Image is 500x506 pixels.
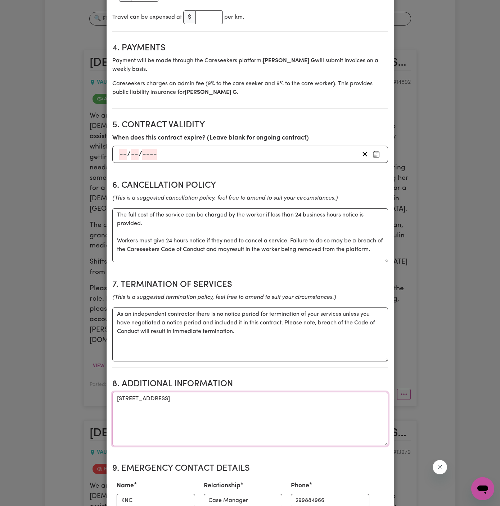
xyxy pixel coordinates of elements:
[112,307,388,361] textarea: As an independent contractor there is no notice period for termination of your services unless yo...
[185,90,237,95] b: [PERSON_NAME] G
[112,56,388,74] p: Payment will be made through the Careseekers platform. will submit invoices on a weekly basis.
[112,392,388,446] textarea: [STREET_ADDRESS]
[183,10,196,24] span: $
[112,9,388,26] div: Travel can be expensed at per km.
[127,150,131,158] span: /
[4,5,44,11] span: Need any help?
[112,379,388,389] h2: 8. Additional Information
[370,149,382,160] button: Enter an expiry date for this contract (optional)
[112,280,388,290] h2: 7. Termination of Services
[112,181,388,191] h2: 6. Cancellation Policy
[112,208,388,262] textarea: The full cost of the service can be charged by the worker if less than 24 business hours notice i...
[291,481,309,491] label: Phone
[359,149,370,160] button: Remove contract expiry date
[112,295,336,300] i: (This is a suggested termination policy, feel free to amend to suit your circumstances.)
[112,120,388,131] h2: 5. Contract Validity
[263,58,315,64] b: [PERSON_NAME] G
[112,133,309,143] label: When does this contract expire? (Leave blank for ongoing contract)
[142,149,157,160] input: ----
[117,481,134,491] label: Name
[112,43,388,54] h2: 4. Payments
[433,460,447,474] iframe: Close message
[119,149,127,160] input: --
[112,79,388,97] p: Careseekers charges an admin fee ( 9 % to the care seeker and 9% to the care worker). This provid...
[131,149,139,160] input: --
[139,150,142,158] span: /
[112,464,388,474] h2: 9. Emergency Contact Details
[471,477,494,500] iframe: Button to launch messaging window
[112,195,338,201] i: (This is a suggested cancellation policy, feel free to amend to suit your circumstances.)
[204,481,240,491] label: Relationship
